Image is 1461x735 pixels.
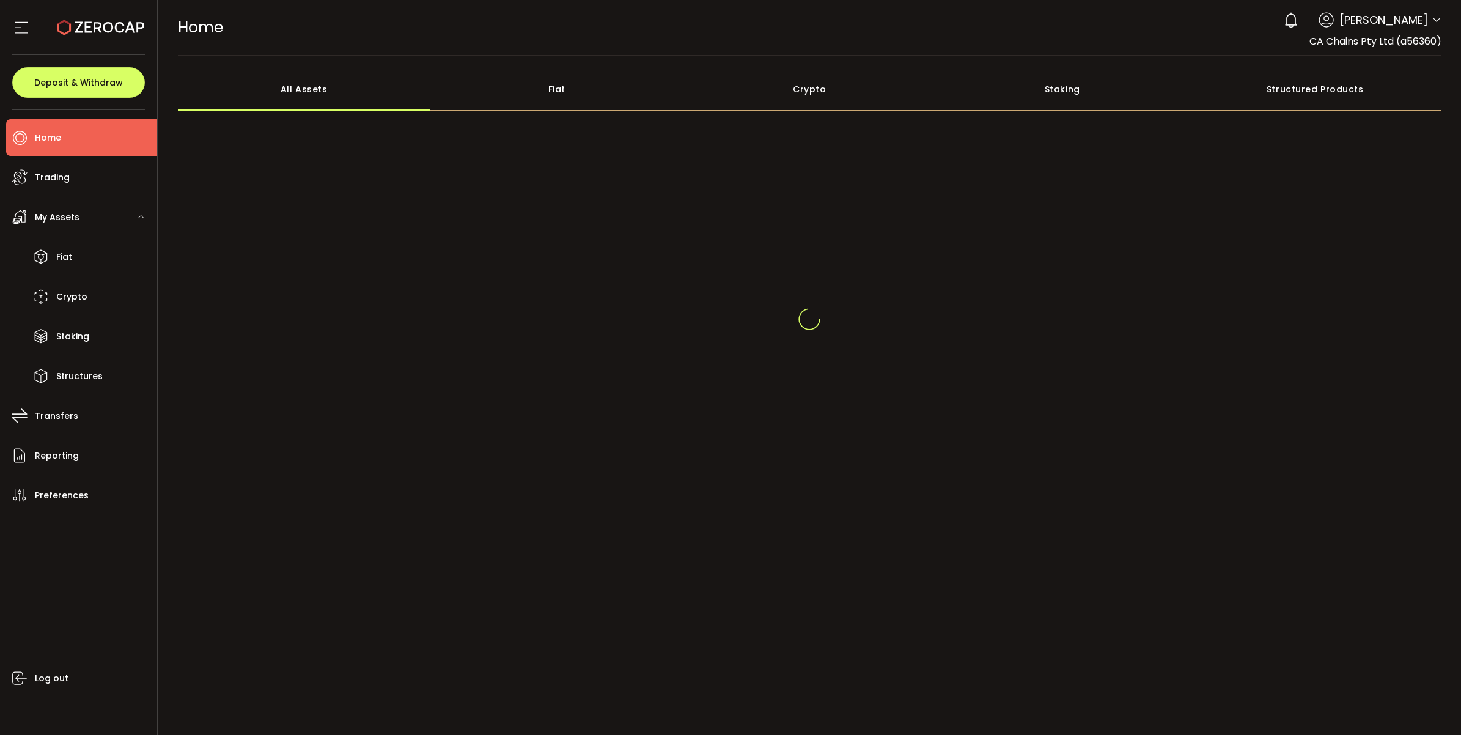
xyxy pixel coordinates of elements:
[35,487,89,504] span: Preferences
[56,367,103,385] span: Structures
[683,68,937,111] div: Crypto
[1309,34,1441,48] span: CA Chains Pty Ltd (a56360)
[430,68,683,111] div: Fiat
[1340,12,1428,28] span: [PERSON_NAME]
[35,670,68,687] span: Log out
[35,129,61,147] span: Home
[35,169,70,187] span: Trading
[35,407,78,425] span: Transfers
[56,288,87,306] span: Crypto
[35,447,79,465] span: Reporting
[56,328,89,345] span: Staking
[178,68,431,111] div: All Assets
[12,67,145,98] button: Deposit & Withdraw
[35,209,79,226] span: My Assets
[34,78,123,87] span: Deposit & Withdraw
[1189,68,1442,111] div: Structured Products
[936,68,1189,111] div: Staking
[56,248,72,266] span: Fiat
[178,17,223,38] span: Home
